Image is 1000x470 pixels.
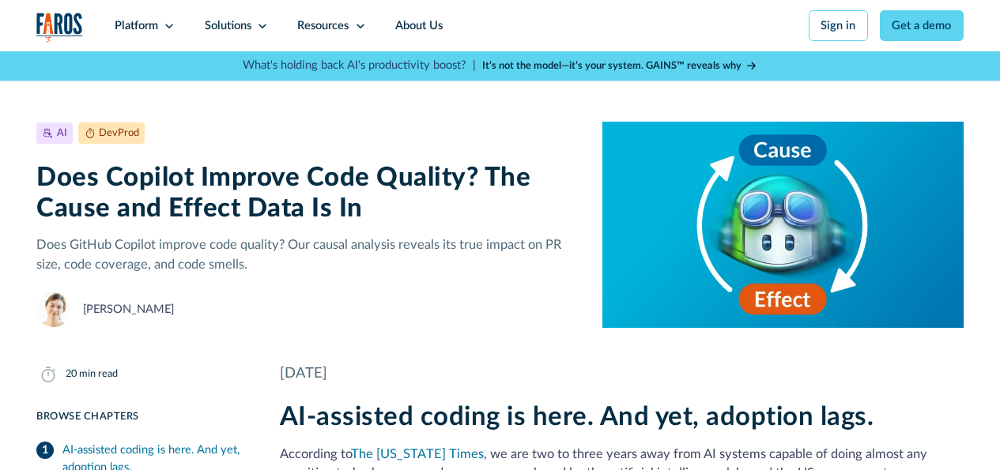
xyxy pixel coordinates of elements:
[57,126,67,141] div: AI
[99,126,139,141] div: DevProd
[36,235,579,275] p: Does GitHub Copilot improve code quality? Our causal analysis reveals its true impact on PR size,...
[205,17,251,35] div: Solutions
[36,13,83,43] img: Logo of the analytics and reporting company Faros.
[280,363,964,384] div: [DATE]
[602,122,964,328] img: Cause and effect relationship with Copilot logo
[809,10,868,41] a: Sign in
[36,13,83,43] a: home
[880,10,964,41] a: Get a demo
[36,409,245,424] div: Browse Chapters
[115,17,158,35] div: Platform
[297,17,349,35] div: Resources
[66,367,77,382] div: 20
[482,61,742,70] strong: It’s not the model—it’s your system. GAINS™ reveals why
[280,401,964,433] h2: AI-assisted coding is here. And yet, adoption lags.
[36,292,71,327] img: Leah McGuire
[351,448,484,461] a: The [US_STATE] Times
[79,367,118,382] div: min read
[243,57,476,74] p: What's holding back AI's productivity boost? |
[482,58,757,73] a: It’s not the model—it’s your system. GAINS™ reveals why
[36,162,579,224] h1: Does Copilot Improve Code Quality? The Cause and Effect Data Is In
[83,301,174,318] div: [PERSON_NAME]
